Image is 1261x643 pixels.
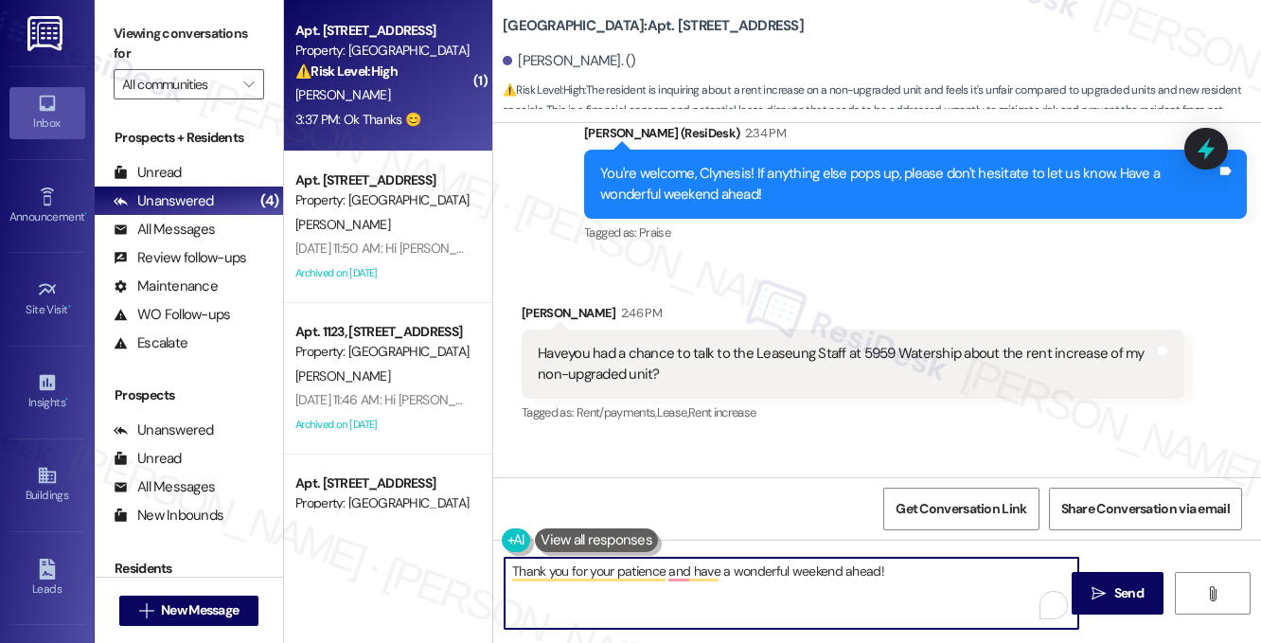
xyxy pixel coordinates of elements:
div: Unanswered [114,420,214,440]
div: Unanswered [114,191,214,211]
label: Viewing conversations for [114,19,264,69]
div: Unread [114,449,182,469]
div: Tagged as: [522,399,1184,426]
b: [GEOGRAPHIC_DATA]: Apt. [STREET_ADDRESS] [503,16,804,36]
div: Archived on [DATE] [293,261,472,285]
strong: ⚠️ Risk Level: High [295,63,398,80]
div: Unread [114,163,182,183]
div: Apt. 1123, [STREET_ADDRESS] [295,322,471,342]
span: Share Conversation via email [1061,499,1230,519]
a: Leads [9,553,85,604]
button: New Message [119,596,259,626]
i:  [139,603,153,618]
div: Haveyou had a chance to talk to the Leaseung Staff at 5959 Watership about the rent increase of m... [538,344,1154,384]
button: Send [1072,572,1163,615]
strong: ⚠️ Risk Level: High [503,82,584,98]
div: Prospects [95,385,283,405]
span: Lease , [657,404,688,420]
i:  [1092,586,1106,601]
button: Get Conversation Link [883,488,1039,530]
div: All Messages [114,477,215,497]
div: WO Follow-ups [114,305,230,325]
div: Apt. [STREET_ADDRESS] [295,170,471,190]
div: Property: [GEOGRAPHIC_DATA] [295,190,471,210]
div: [PERSON_NAME] (ResiDesk) [584,123,1247,150]
a: Site Visit • [9,274,85,325]
div: Property: [GEOGRAPHIC_DATA] [295,41,471,61]
button: Share Conversation via email [1049,488,1242,530]
span: Rent increase [688,404,756,420]
div: Apt. [STREET_ADDRESS] [295,473,471,493]
div: Apt. [STREET_ADDRESS] [295,21,471,41]
div: [DATE] 11:50 AM: Hi [PERSON_NAME], Just a reminder - Game Night is happening tonight! Check out t... [295,240,1186,257]
input: All communities [122,69,234,99]
span: Get Conversation Link [896,499,1026,519]
div: [PERSON_NAME]. () [503,51,636,71]
span: New Message [161,600,239,620]
span: Praise [639,224,670,241]
i:  [243,77,254,92]
div: Property: [GEOGRAPHIC_DATA] [295,493,471,513]
div: 2:34 PM [740,123,786,143]
span: [PERSON_NAME] [295,367,390,384]
div: Prospects + Residents [95,128,283,148]
div: 2:46 PM [616,303,662,323]
div: [PERSON_NAME] [522,303,1184,330]
span: • [65,393,68,406]
a: Inbox [9,87,85,138]
div: [DATE] 11:46 AM: Hi [PERSON_NAME], Just a reminder - Game Night is happening tonight! Check out t... [295,391,1185,408]
div: You're welcome, Clynesis! If anything else pops up, please don't hesitate to let us know. Have a ... [600,164,1217,205]
div: 3:37 PM: Ok Thanks 😊 [295,111,420,128]
div: Escalate [114,333,187,353]
div: Tagged as: [584,219,1247,246]
div: New Inbounds [114,506,223,526]
img: ResiDesk Logo [27,16,66,51]
span: Send [1114,583,1144,603]
div: All Messages [114,220,215,240]
div: Maintenance [114,277,218,296]
div: Review follow-ups [114,248,246,268]
span: Rent/payments , [577,404,657,420]
a: Insights • [9,366,85,418]
span: : The resident is inquiring about a rent increase on a non-upgraded unit and feels it's unfair co... [503,80,1261,141]
div: Property: [GEOGRAPHIC_DATA] [295,342,471,362]
div: Archived on [DATE] [293,413,472,437]
span: [PERSON_NAME] [295,86,390,103]
a: Buildings [9,459,85,510]
div: Residents [95,559,283,579]
span: [PERSON_NAME] [295,216,390,233]
span: • [84,207,87,221]
textarea: To enrich screen reader interactions, please activate Accessibility in Grammarly extension settings [505,558,1078,629]
i:  [1205,586,1219,601]
span: • [68,300,71,313]
div: (4) [256,187,283,216]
